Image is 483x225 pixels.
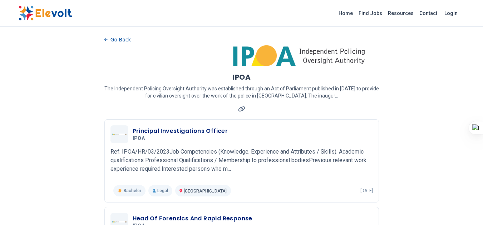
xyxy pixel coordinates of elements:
a: Contact [417,7,440,19]
p: [DATE] [360,188,373,194]
a: Find Jobs [356,7,385,19]
span: [GEOGRAPHIC_DATA] [184,189,227,194]
a: IPOAPrincipal Investigations OfficerIPOARef: IPOA/HR/03/2023Job Competencies (Knowledge, Experien... [110,125,373,196]
h1: IPOA [232,72,251,82]
p: The Independent Policing Oversight Authority was established through an Act of Parliament publish... [104,85,379,99]
span: IPOA [133,135,145,142]
h3: Head Of Forensics And Rapid Response [133,214,252,223]
p: Legal [148,185,172,196]
button: Go Back [104,34,131,45]
p: Ref: IPOA/HR/03/2023Job Competencies (Knowledge, Experience and Attributes / Skills). Academic qu... [110,147,373,173]
a: Resources [385,7,417,19]
a: Login [440,6,462,20]
a: Home [336,7,356,19]
span: Bachelor [124,188,141,194]
img: IPOA [112,221,127,222]
img: Elevolt [19,6,72,21]
h3: Principal Investigations Officer [133,127,228,135]
img: IPOA [112,134,127,135]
